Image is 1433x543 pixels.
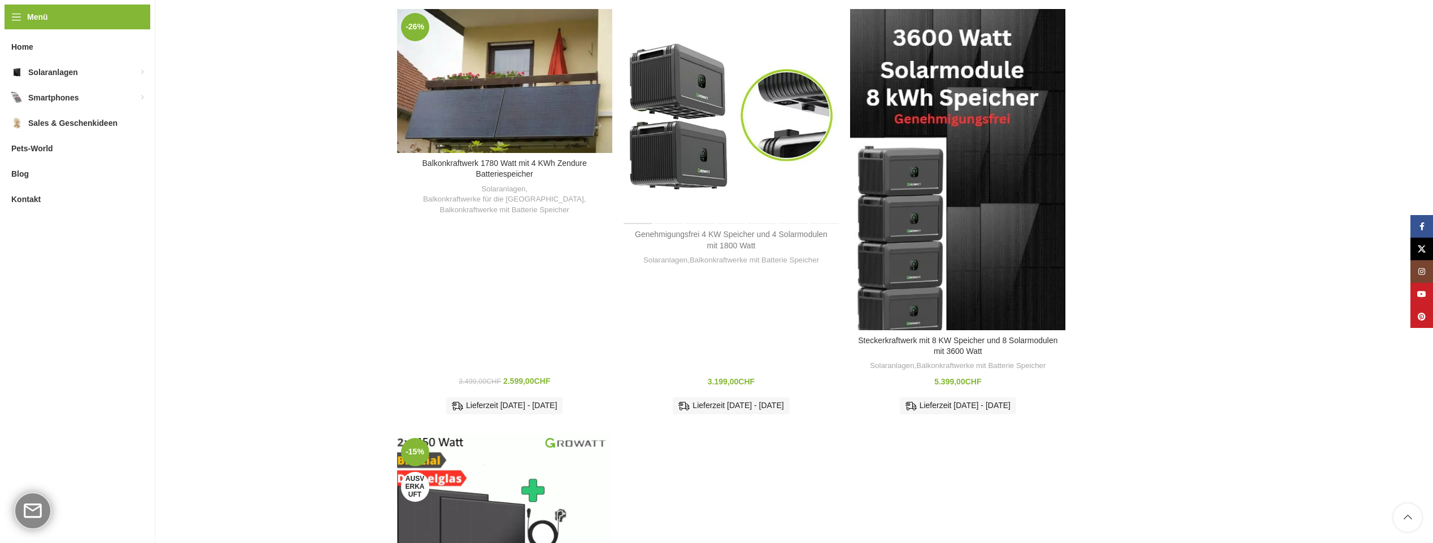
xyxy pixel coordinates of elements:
a: Balkonkraftwerke mit Batterie Speicher [440,205,569,216]
a: X Social Link [1410,238,1433,260]
span: Ausverkauft [401,472,429,502]
img: Solaranlagen [11,67,23,78]
img: Smartphones [11,92,23,103]
span: Home [11,37,33,57]
bdi: 2.599,00 [503,376,550,386]
div: , , [403,184,607,216]
a: Facebook Social Link [1410,215,1433,238]
span: CHF [534,376,550,386]
img: Sales & Geschenkideen [11,117,23,129]
span: Sales & Geschenkideen [28,113,117,133]
div: Lieferzeit [DATE] - [DATE] [446,397,563,414]
a: Balkonkraftwerke mit Batterie Speicher [690,255,819,266]
span: CHF [965,377,982,386]
span: CHF [486,378,501,386]
span: Blog [11,164,29,184]
span: Menü [27,11,48,23]
a: YouTube Social Link [1410,283,1433,305]
span: -15% [401,438,429,466]
a: Scroll to top button [1393,503,1422,532]
span: CHF [738,377,755,386]
div: Lieferzeit [DATE] - [DATE] [673,397,789,414]
a: Pinterest Social Link [1410,305,1433,328]
div: , [856,361,1060,371]
a: Balkonkraftwerke für die [GEOGRAPHIC_DATA] [423,194,584,205]
a: Instagram Social Link [1410,260,1433,283]
div: , [629,255,833,266]
a: Solaranlagen [643,255,687,266]
a: Genehmigungsfrei 4 KW Speicher und 4 Solarmodulen mit 1800 Watt [635,230,827,250]
a: Steckerkraftwerk mit 8 KW Speicher und 8 Solarmodulen mit 3600 Watt [858,336,1057,356]
bdi: 3.199,00 [708,377,755,386]
span: Kontakt [11,189,41,209]
span: Solaranlagen [28,62,78,82]
span: Smartphones [28,87,79,108]
bdi: 3.499,00 [459,378,501,386]
a: Balkonkraftwerke mit Batterie Speicher [916,361,1046,371]
a: Steckerkraftwerk mit 8 KW Speicher und 8 Solarmodulen mit 3600 Watt [850,9,1065,330]
span: Pets-World [11,138,53,159]
a: Solaranlagen [481,184,525,195]
a: Solaranlagen [870,361,914,371]
span: -26% [401,13,429,41]
div: Lieferzeit [DATE] - [DATE] [900,397,1016,414]
a: Genehmigungsfrei 4 KW Speicher und 4 Solarmodulen mit 1800 Watt [624,9,839,224]
a: Balkonkraftwerk 1780 Watt mit 4 KWh Zendure Batteriespeicher [423,159,587,179]
a: Balkonkraftwerk 1780 Watt mit 4 KWh Zendure Batteriespeicher [397,9,612,153]
bdi: 5.399,00 [934,377,981,386]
